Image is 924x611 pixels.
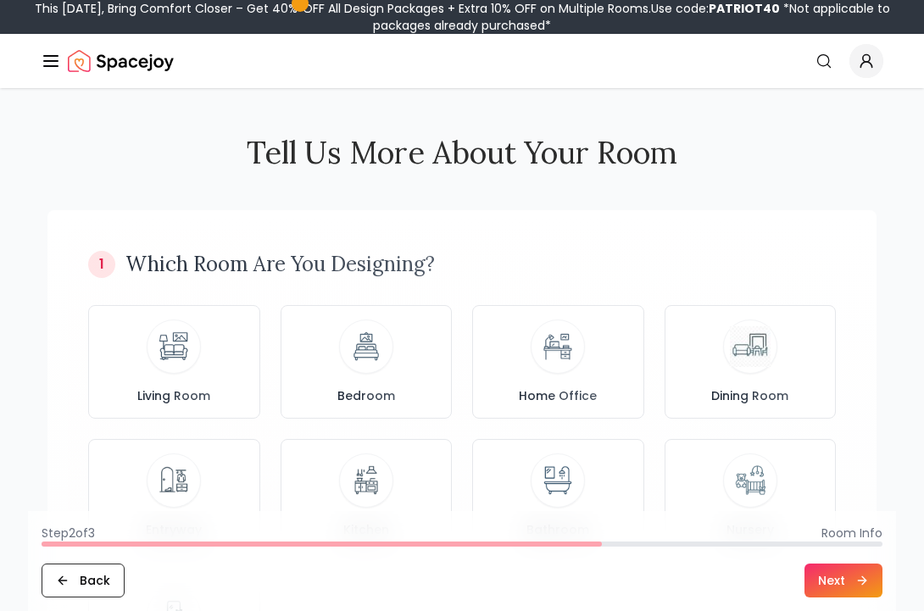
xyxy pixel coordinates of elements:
[730,460,771,501] img: Nursery
[665,305,837,419] button: Dining RoomDining Room
[472,439,644,553] button: BathroomBathroom
[281,305,453,419] button: BedroomBedroom
[134,387,214,404] span: Living Room
[537,326,578,367] img: Home Office
[41,34,883,88] nav: Global
[42,564,125,597] button: Back
[88,305,260,419] button: Living RoomLiving Room
[42,525,95,542] span: Step 2 of 3
[346,460,387,501] img: Kitchen
[88,439,260,553] button: EntrywayEntryway
[346,326,387,367] img: Bedroom
[68,44,174,78] img: Spacejoy Logo
[665,439,837,553] button: NurseryNursery
[821,525,882,542] span: Room Info
[472,305,644,419] button: Home OfficeHome Office
[47,136,877,169] h2: Tell Us More About Your Room
[153,326,194,367] img: Living Room
[153,460,194,501] img: Entryway
[515,387,600,404] span: Home Office
[334,387,398,404] span: Bedroom
[88,251,115,278] div: 1
[281,439,453,553] button: KitchenKitchen
[804,564,882,597] button: Next
[537,460,578,501] img: Bathroom
[125,251,435,278] h3: Which Room Are You Designing?
[68,44,174,78] a: Spacejoy
[708,387,792,404] span: Dining Room
[730,326,771,367] img: Dining Room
